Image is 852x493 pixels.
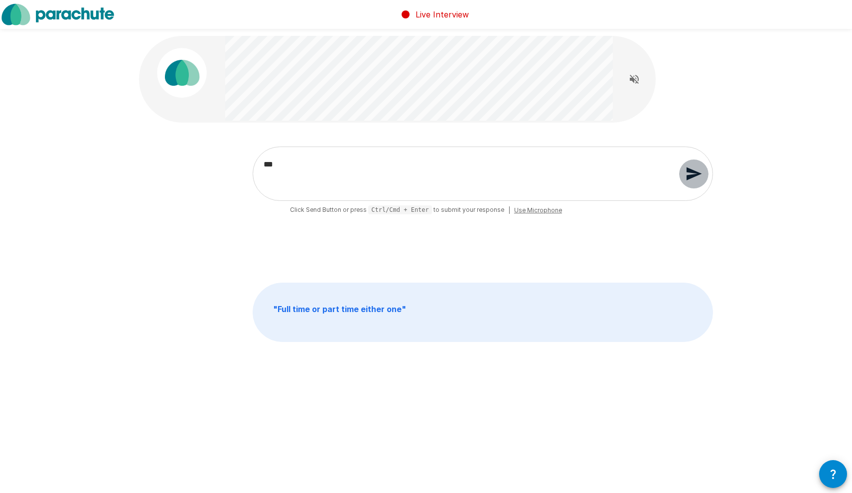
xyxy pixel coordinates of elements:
img: parachute_avatar.png [157,48,207,98]
p: Live Interview [416,8,469,20]
pre: Ctrl/Cmd + Enter [368,205,432,214]
b: " Full time or part time either one " [273,304,406,314]
span: | [508,205,510,215]
button: Read questions aloud [624,69,644,89]
span: Click Send Button or press to submit your response [290,205,504,215]
span: Use Microphone [514,205,562,215]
